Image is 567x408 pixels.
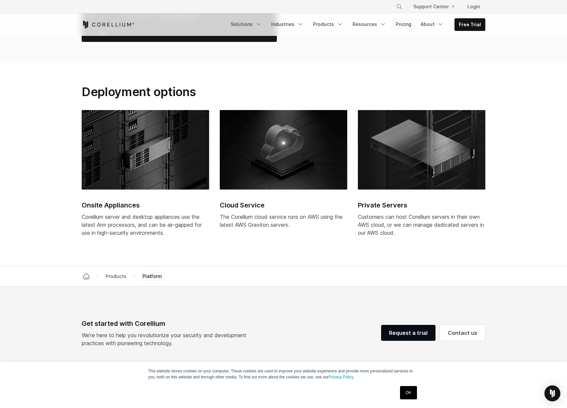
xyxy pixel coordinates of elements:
a: OK [400,386,417,399]
a: Request a trial [381,325,436,341]
div: Open Intercom Messenger [544,385,560,401]
span: Products [103,272,129,280]
img: Dedicated servers for the AWS cloud [358,110,485,190]
img: Corellium platform cloud service [220,110,347,190]
img: Onsite Appliances for Corellium server and desktop appliances [82,110,209,190]
a: Corellium home [80,272,92,281]
h2: Onsite Appliances [82,200,209,210]
span: Platform [140,272,165,281]
a: Industries [267,18,308,30]
h2: Private Servers [358,200,485,210]
p: We’re here to help you revolutionize your security and development practices with pioneering tech... [82,331,252,347]
a: Solutions [227,18,266,30]
a: Contact us [440,325,485,341]
a: Corellium Home [82,21,134,29]
a: Pricing [392,18,415,30]
a: Resources [349,18,390,30]
div: Products [103,273,129,280]
a: Support Center [408,1,459,13]
a: About [417,18,448,30]
p: This website stores cookies on your computer. These cookies are used to improve your website expe... [148,368,419,380]
div: Get started with Corellium [82,319,252,329]
a: Privacy Policy. [329,375,354,379]
div: The Corellium cloud service runs on AWS using the latest AWS Graviton servers. [220,213,347,229]
div: Customers can host Corellium servers in their own AWS cloud, or we can manage dedicated servers i... [358,213,485,237]
button: Search [393,1,405,13]
div: Corellium server and desktop appliances use the latest Arm processors, and can be air-gapped for ... [82,213,209,237]
h2: Cloud Service [220,200,347,210]
div: Navigation Menu [227,18,485,31]
a: Products [309,18,347,30]
div: Navigation Menu [388,1,485,13]
a: Free Trial [455,19,485,31]
a: Login [462,1,485,13]
h2: Deployment options [82,84,277,99]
